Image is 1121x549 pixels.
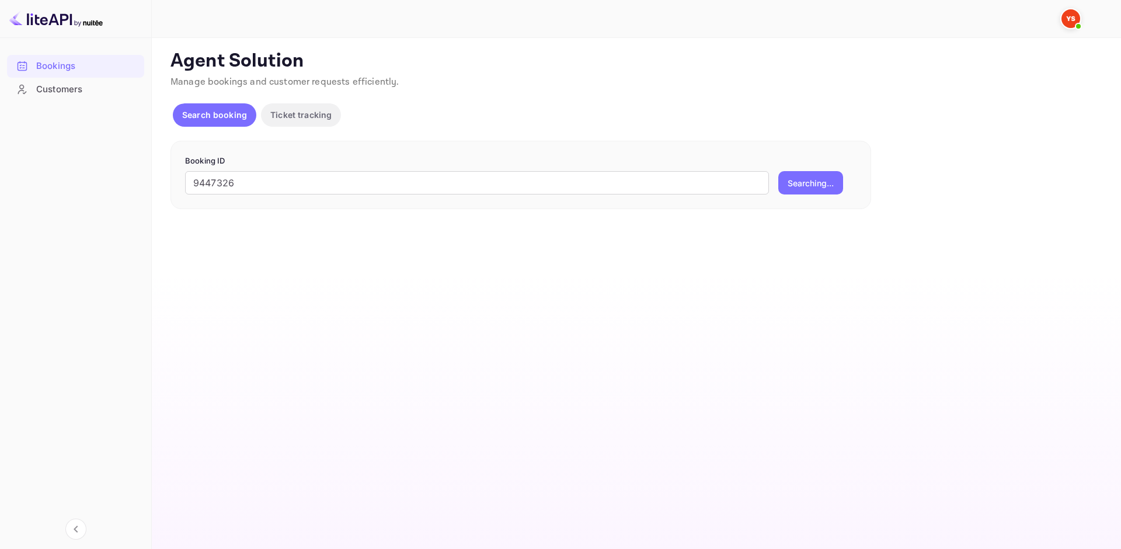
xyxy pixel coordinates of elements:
p: Ticket tracking [270,109,332,121]
div: Bookings [7,55,144,78]
div: Customers [36,83,138,96]
a: Bookings [7,55,144,77]
p: Search booking [182,109,247,121]
button: Collapse navigation [65,519,86,540]
div: Bookings [36,60,138,73]
button: Searching... [778,171,843,194]
img: LiteAPI logo [9,9,103,28]
p: Booking ID [185,155,857,167]
p: Agent Solution [170,50,1100,73]
div: Customers [7,78,144,101]
span: Manage bookings and customer requests efficiently. [170,76,399,88]
a: Customers [7,78,144,100]
img: Yandex Support [1061,9,1080,28]
input: Enter Booking ID (e.g., 63782194) [185,171,769,194]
